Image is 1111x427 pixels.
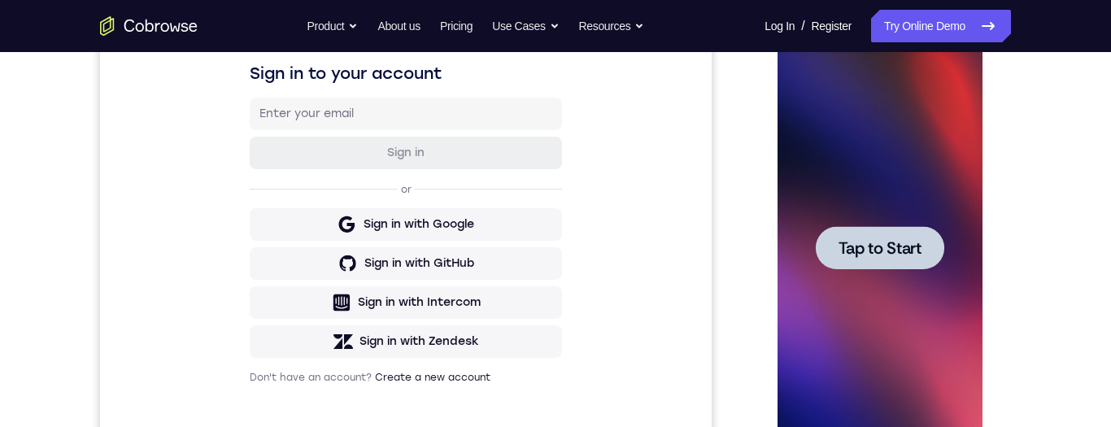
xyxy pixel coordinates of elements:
[298,233,315,246] p: or
[377,10,420,42] a: About us
[264,266,374,282] div: Sign in with Google
[801,16,804,36] span: /
[579,10,645,42] button: Resources
[100,16,198,36] a: Go to the home page
[259,383,379,399] div: Sign in with Zendesk
[307,10,359,42] button: Product
[50,218,179,261] button: Tap to Start
[765,10,795,42] a: Log In
[264,305,374,321] div: Sign in with GitHub
[73,232,156,248] span: Tap to Start
[871,10,1011,42] a: Try Online Demo
[440,10,473,42] a: Pricing
[492,10,559,42] button: Use Cases
[258,344,381,360] div: Sign in with Intercom
[150,375,462,407] button: Sign in with Zendesk
[159,155,452,172] input: Enter your email
[150,258,462,290] button: Sign in with Google
[150,297,462,329] button: Sign in with GitHub
[150,111,462,134] h1: Sign in to your account
[150,186,462,219] button: Sign in
[150,336,462,368] button: Sign in with Intercom
[812,10,852,42] a: Register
